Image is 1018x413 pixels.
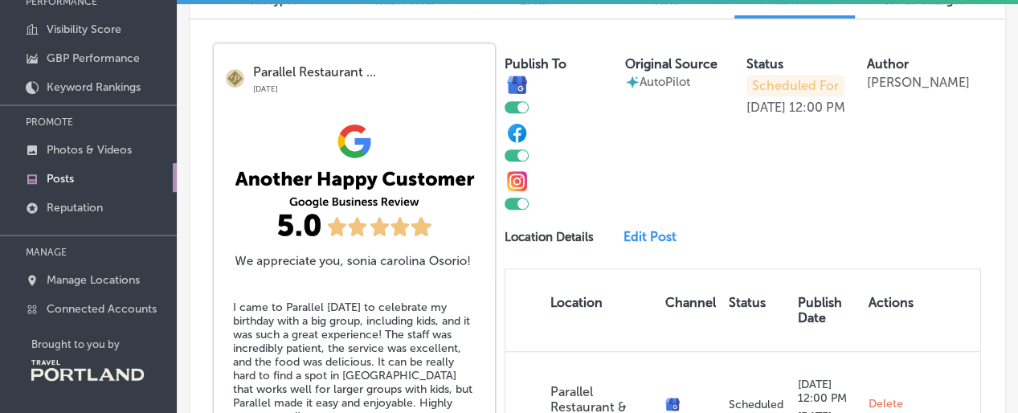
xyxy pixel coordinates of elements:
[31,338,177,350] p: Brought to you by
[47,22,121,36] p: Visibility Score
[862,269,920,351] th: Actions
[623,229,686,244] a: Edit Post
[214,114,495,275] img: 642a41eb-7a7e-4dde-8ed8-eb323787283d.png
[47,273,140,287] p: Manage Locations
[47,143,132,157] p: Photos & Videos
[31,360,144,381] img: Travel Portland
[729,398,785,411] p: Scheduled
[640,75,690,89] p: AutoPilot
[746,100,786,115] p: [DATE]
[505,269,659,351] th: Location
[867,56,909,72] label: Author
[789,100,845,115] p: 12:00 PM
[746,56,783,72] label: Status
[659,269,722,351] th: Channel
[867,75,970,90] p: [PERSON_NAME]
[47,80,141,94] p: Keyword Rankings
[47,302,157,316] p: Connected Accounts
[47,201,103,215] p: Reputation
[47,172,74,186] p: Posts
[625,75,640,89] img: autopilot-icon
[798,378,856,405] p: [DATE] 12:00 PM
[47,51,140,65] p: GBP Performance
[625,56,718,72] label: Original Source
[505,230,594,244] p: Location Details
[253,65,484,80] p: Parallel Restaurant ...
[505,56,566,72] label: Publish To
[869,397,903,411] span: Delete
[746,75,844,96] p: Scheduled For
[791,269,862,351] th: Publish Date
[225,68,245,88] img: logo
[253,80,484,94] p: [DATE]
[722,269,791,351] th: Status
